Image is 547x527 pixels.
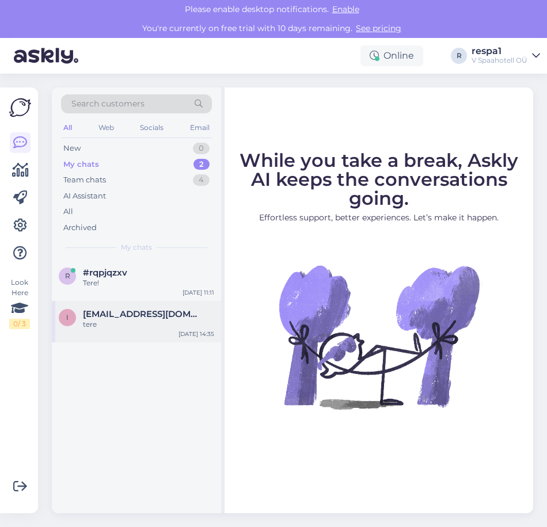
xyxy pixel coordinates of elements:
[472,47,527,56] div: respa1
[63,222,97,234] div: Archived
[83,309,203,319] span: info@vspahotel.ee
[96,120,116,135] div: Web
[275,233,483,440] img: No Chat active
[193,159,210,170] div: 2
[9,277,30,329] div: Look Here
[66,313,69,322] span: i
[65,272,70,280] span: r
[451,48,467,64] div: R
[63,190,106,202] div: AI Assistant
[193,143,210,154] div: 0
[472,56,527,65] div: V Spaahotell OÜ
[61,120,74,135] div: All
[83,319,214,330] div: tere
[188,120,212,135] div: Email
[63,143,81,154] div: New
[63,174,106,186] div: Team chats
[121,242,152,253] span: My chats
[83,268,127,278] span: #rqpjqzxv
[9,97,31,119] img: Askly Logo
[329,4,363,14] span: Enable
[63,159,99,170] div: My chats
[360,45,423,66] div: Online
[83,278,214,288] div: Tere!
[193,174,210,186] div: 4
[472,47,540,65] a: respa1V Spaahotell OÜ
[235,212,523,224] p: Effortless support, better experiences. Let’s make it happen.
[240,149,518,209] span: While you take a break, Askly AI keeps the conversations going.
[183,288,214,297] div: [DATE] 11:11
[63,206,73,217] div: All
[9,319,30,329] div: 0 / 3
[71,98,145,110] span: Search customers
[178,330,214,338] div: [DATE] 14:35
[138,120,166,135] div: Socials
[352,23,405,33] a: See pricing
